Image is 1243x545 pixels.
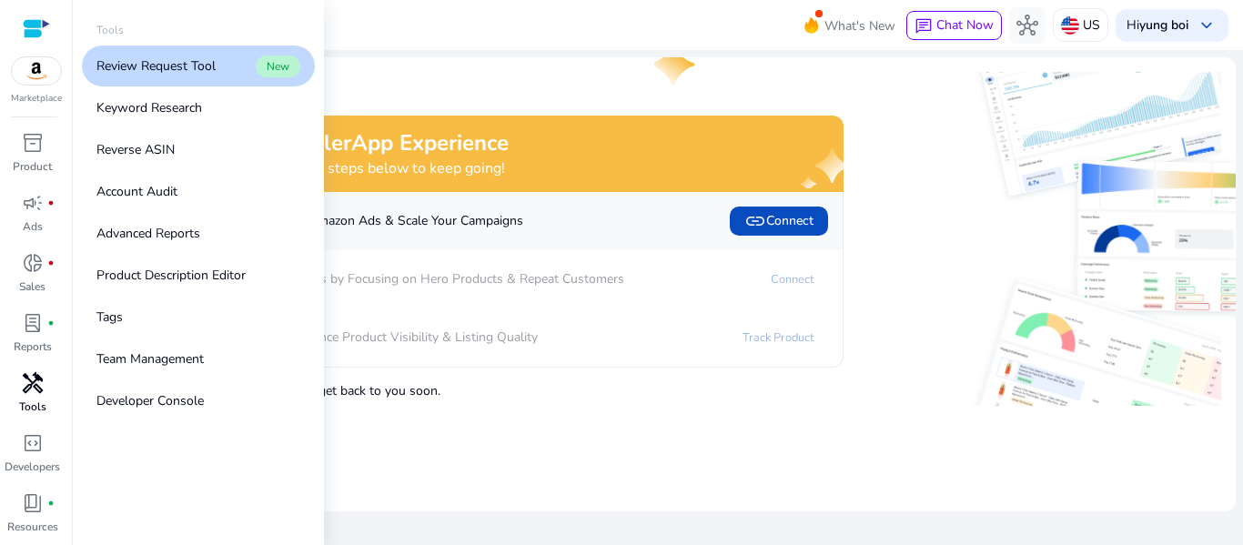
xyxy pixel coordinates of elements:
img: one-star.svg [654,43,698,86]
button: hub [1009,7,1046,44]
p: Team Management [96,349,204,368]
span: chat [915,17,933,35]
p: Developers [5,459,60,475]
button: linkConnect [730,207,828,236]
p: Enhance Product Visibility & Listing Quality [165,328,538,347]
span: handyman [22,372,44,394]
p: Sales [19,278,45,295]
p: , and we'll get back to you soon. [116,374,844,400]
p: Developer Console [96,391,204,410]
span: donut_small [22,252,44,274]
span: fiber_manual_record [47,259,55,267]
span: book_4 [22,492,44,514]
p: Ads [23,218,43,235]
span: fiber_manual_record [47,500,55,507]
p: Tools [19,399,46,415]
span: link [744,210,766,232]
span: keyboard_arrow_down [1196,15,1218,36]
span: code_blocks [22,432,44,454]
p: Reverse ASIN [96,140,175,159]
span: Chat Now [936,16,994,34]
p: Advanced Reports [96,224,200,243]
p: US [1083,9,1100,41]
p: Review Request Tool [96,56,216,76]
img: amazon.svg [12,57,61,85]
p: Boost Sales by Focusing on Hero Products & Repeat Customers [165,269,624,288]
p: Automate Amazon Ads & Scale Your Campaigns [165,211,523,230]
span: fiber_manual_record [47,199,55,207]
p: Tools [96,22,124,38]
p: Product Description Editor [96,266,246,285]
p: Hi [1127,19,1188,32]
span: lab_profile [22,312,44,334]
p: Account Audit [96,182,177,201]
span: New [256,56,300,77]
button: chatChat Now [906,11,1002,40]
span: Connect [744,210,814,232]
a: Track Product [728,323,828,352]
p: Reports [14,338,52,355]
p: Product [13,158,52,175]
span: campaign [22,192,44,214]
span: fiber_manual_record [47,319,55,327]
span: inventory_2 [22,132,44,154]
p: Resources [7,519,58,535]
p: Tags [96,308,123,327]
p: Keyword Research [96,98,202,117]
span: What's New [824,10,895,42]
b: yung boi [1139,16,1188,34]
span: hub [1016,15,1038,36]
p: Marketplace [11,92,62,106]
a: Connect [756,265,828,294]
img: us.svg [1061,16,1079,35]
